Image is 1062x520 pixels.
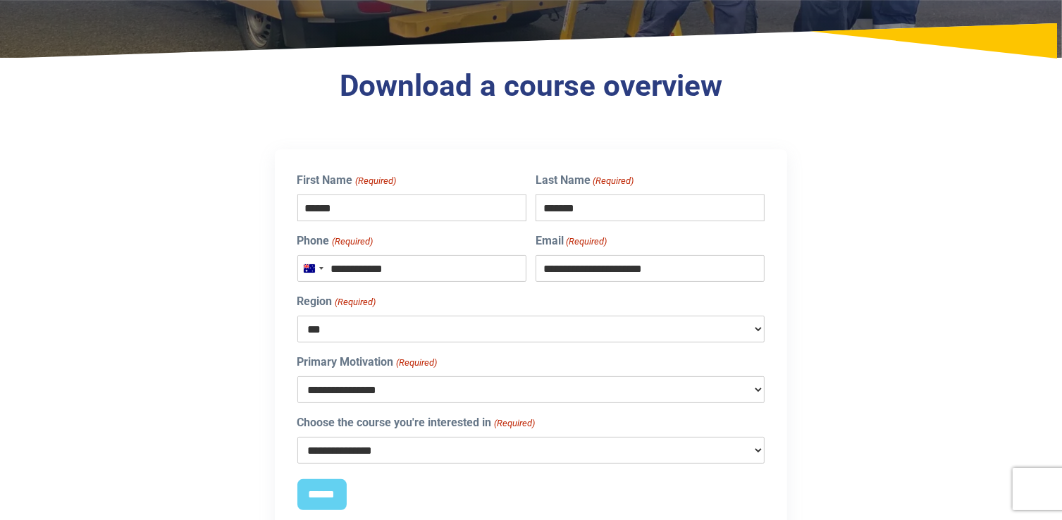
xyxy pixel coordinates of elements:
span: (Required) [592,174,634,188]
span: (Required) [395,356,437,370]
span: (Required) [493,416,535,431]
label: Choose the course you're interested in [297,414,535,431]
span: (Required) [331,235,373,249]
label: Email [536,233,607,249]
h3: Download a course overview [119,68,944,104]
label: Primary Motivation [297,354,437,371]
span: (Required) [354,174,396,188]
span: (Required) [565,235,607,249]
label: Last Name [536,172,634,189]
button: Selected country [298,256,328,281]
label: Region [297,293,376,310]
label: First Name [297,172,396,189]
label: Phone [297,233,373,249]
span: (Required) [333,295,376,309]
